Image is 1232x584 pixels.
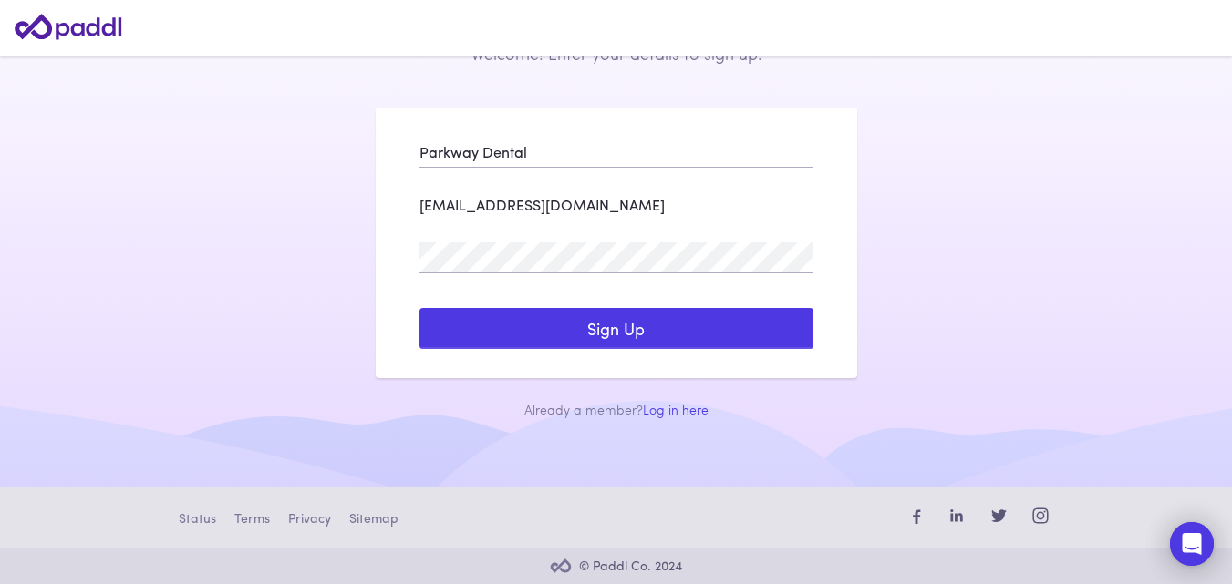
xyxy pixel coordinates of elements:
input: Enter your Email [419,190,813,220]
button: Sign Up [419,308,813,350]
a: Terms [234,508,270,527]
a: Privacy [288,508,331,527]
input: Enter your Full Name [419,137,813,168]
h2: Welcome! Enter your details to sign up. [376,44,857,64]
div: Open Intercom Messenger [1170,522,1214,566]
a: Status [179,508,216,527]
span: © Paddl Co. 2024 [579,557,682,575]
a: Sitemap [349,508,399,527]
a: Log in here [643,400,709,418]
div: Already a member? [376,400,857,418]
